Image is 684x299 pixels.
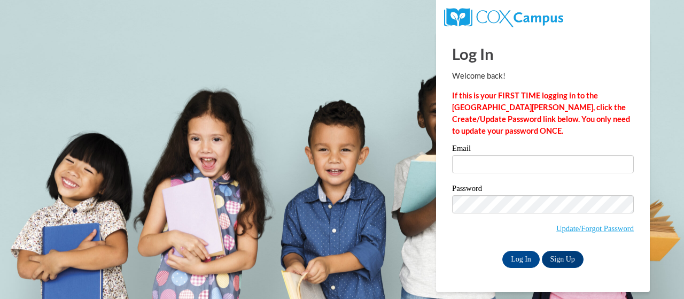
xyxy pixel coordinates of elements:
[452,185,634,195] label: Password
[556,224,634,233] a: Update/Forgot Password
[444,8,563,27] img: COX Campus
[542,251,584,268] a: Sign Up
[444,12,563,21] a: COX Campus
[452,91,630,135] strong: If this is your FIRST TIME logging in to the [GEOGRAPHIC_DATA][PERSON_NAME], click the Create/Upd...
[452,70,634,82] p: Welcome back!
[452,43,634,65] h1: Log In
[502,251,540,268] input: Log In
[452,144,634,155] label: Email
